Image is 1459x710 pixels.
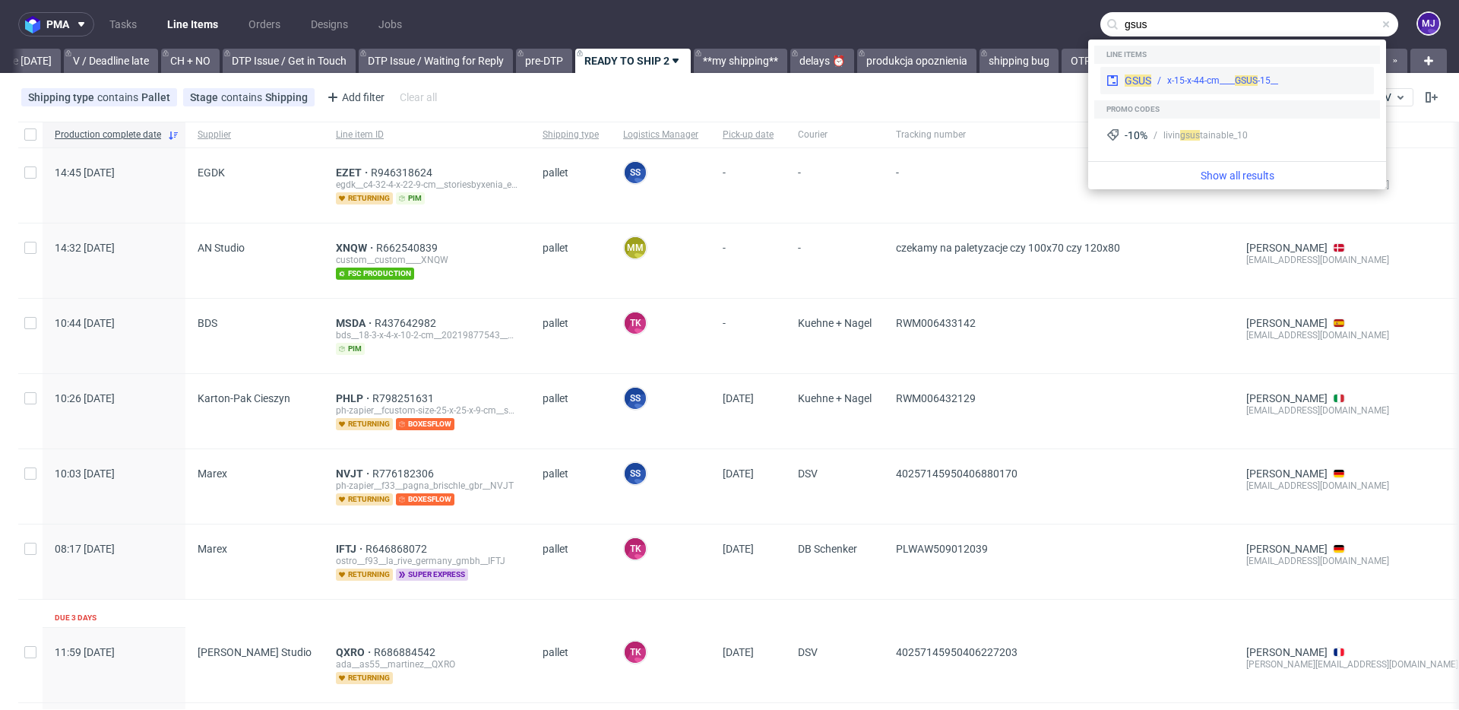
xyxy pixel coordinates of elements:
span: returning [336,418,393,430]
a: R646868072 [366,543,430,555]
span: Courier [798,128,872,141]
div: tainable_10 [1190,128,1248,142]
div: egdk__c4-32-4-x-22-9-cm__storiesbyxenia_e_u__EZET [336,179,518,191]
a: [PERSON_NAME] [1246,242,1328,254]
a: DTP Issue / Waiting for Reply [359,49,513,73]
figcaption: SS [625,463,646,484]
span: Kuehne + Nagel [798,392,872,430]
a: R686884542 [374,646,438,658]
span: DSV [798,646,872,684]
span: [PERSON_NAME] Studio [198,646,312,658]
button: pma [18,12,94,36]
span: pallet [543,317,599,355]
span: boxesflow [396,493,454,506]
span: 08:17 [DATE] [55,543,115,555]
a: PHLP [336,392,372,404]
span: R437642982 [375,317,439,329]
span: - [723,317,774,355]
a: EZET [336,166,371,179]
span: pallet [543,242,599,280]
span: BDS [198,317,217,329]
span: 10:26 [DATE] [55,392,115,404]
span: 11:59 [DATE] [55,646,115,658]
figcaption: TK [625,642,646,663]
div: Line items [1094,46,1380,64]
span: [DATE] [723,646,754,658]
a: V / Deadline late [64,49,158,73]
span: boxesflow [396,418,454,430]
span: R798251631 [372,392,437,404]
figcaption: MM [625,237,646,258]
a: QXRO [336,646,374,658]
figcaption: MJ [1418,13,1439,34]
div: ostro__f93__la_rive_germany_gmbh__IFTJ [336,555,518,567]
div: Pallet [141,91,170,103]
div: custom__custom____XNQW [336,254,518,266]
span: pallet [543,646,599,684]
span: Line item ID [336,128,518,141]
span: Marex [198,543,227,555]
span: Shipping type [28,91,97,103]
span: - [798,166,872,204]
a: XNQW [336,242,376,254]
span: - [723,242,774,280]
a: IFTJ [336,543,366,555]
span: RWM006433142 [896,317,976,329]
span: PLWAW509012039 [896,543,988,555]
a: Line Items [158,12,227,36]
span: - [798,242,872,280]
span: Shipping type [543,128,599,141]
span: Pick-up date [723,128,774,141]
span: 40257145950406227203 [896,646,1018,658]
div: Shipping [265,91,308,103]
span: gs [1180,130,1190,141]
span: [DATE] [723,392,754,404]
span: pim [396,192,425,204]
a: R776182306 [372,468,437,480]
a: shipping bug [980,49,1059,73]
figcaption: TK [625,312,646,334]
span: contains [221,91,265,103]
span: returning [336,192,393,204]
a: Designs [302,12,357,36]
a: produkcja opoznienia [857,49,976,73]
div: ph-zapier__fcustom-size-25-x-25-x-9-cm__societa_agricola_la_bruna_di_fiandino_davide_c_s_s__PHLP [336,404,518,417]
div: -10% [1125,128,1147,143]
figcaption: SS [625,388,646,409]
span: pallet [543,166,599,204]
a: [PERSON_NAME] [1246,317,1328,329]
span: GSUS [1125,74,1151,87]
span: 10:03 [DATE] [55,468,115,480]
a: CH + NO [161,49,220,73]
span: 14:32 [DATE] [55,242,115,254]
div: bds__18-3-x-4-x-10-2-cm__20219877543__MSDA [336,329,518,341]
a: delays ⏰ [790,49,854,73]
span: pallet [543,543,599,581]
span: GSUS [1235,75,1258,86]
div: Promo codes [1094,100,1380,119]
div: Add filter [321,85,388,109]
span: AN Studio [198,242,245,254]
span: DSV [798,468,872,506]
img: logo [25,16,46,33]
span: fsc production [336,268,414,280]
a: R662540839 [376,242,441,254]
a: Show all results [1094,168,1380,183]
a: MSDA [336,317,375,329]
a: Tasks [100,12,146,36]
span: [DATE] [723,543,754,555]
a: NVJT [336,468,372,480]
span: us [1190,130,1200,141]
a: [PERSON_NAME] [1246,646,1328,658]
a: DTP Issue / Get in Touch [223,49,356,73]
span: EGDK [198,166,225,179]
